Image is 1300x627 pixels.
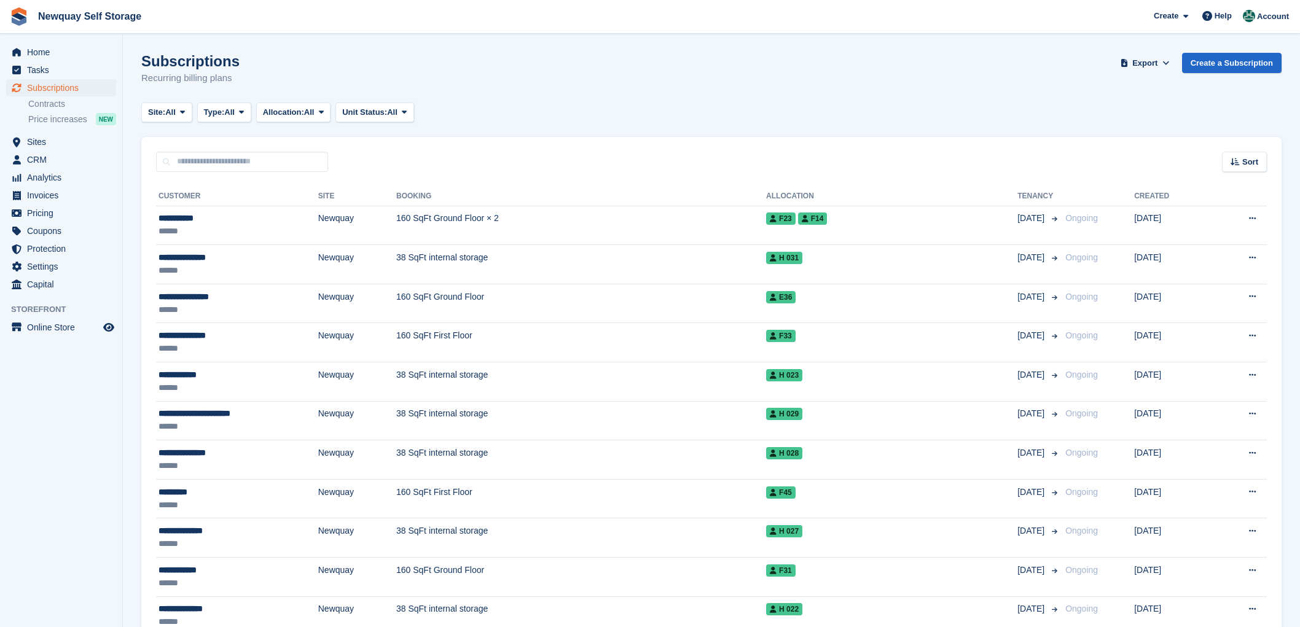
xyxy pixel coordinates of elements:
span: [DATE] [1017,564,1047,577]
span: F31 [766,564,796,577]
span: Account [1257,10,1289,23]
span: Ongoing [1065,408,1098,418]
span: All [165,106,176,119]
td: 160 SqFt First Floor [396,479,766,518]
span: Subscriptions [27,79,101,96]
td: Newquay [318,401,396,440]
span: [DATE] [1017,251,1047,264]
td: 38 SqFt internal storage [396,518,766,558]
a: Preview store [101,320,116,335]
span: H 031 [766,252,802,264]
td: 38 SqFt internal storage [396,362,766,402]
td: 160 SqFt Ground Floor [396,284,766,323]
span: Ongoing [1065,448,1098,458]
span: Invoices [27,187,101,204]
a: menu [6,133,116,150]
span: H 027 [766,525,802,537]
img: JON [1243,10,1255,22]
td: [DATE] [1134,323,1211,362]
a: Price increases NEW [28,112,116,126]
span: Capital [27,276,101,293]
span: All [224,106,235,119]
td: Newquay [318,479,396,518]
span: Pricing [27,204,101,222]
a: Contracts [28,98,116,110]
span: F33 [766,330,796,342]
td: Newquay [318,323,396,362]
img: stora-icon-8386f47178a22dfd0bd8f6a31ec36ba5ce8667c1dd55bd0f319d3a0aa187defe.svg [10,7,28,26]
a: menu [6,61,116,79]
span: [DATE] [1017,602,1047,615]
span: [DATE] [1017,486,1047,499]
td: [DATE] [1134,440,1211,480]
span: Ongoing [1065,565,1098,575]
span: Ongoing [1065,526,1098,535]
span: [DATE] [1017,524,1047,537]
td: 38 SqFt internal storage [396,440,766,480]
td: [DATE] [1134,479,1211,518]
th: Booking [396,187,766,206]
td: Newquay [318,206,396,245]
a: menu [6,151,116,168]
td: Newquay [318,284,396,323]
span: H 029 [766,408,802,420]
span: [DATE] [1017,329,1047,342]
span: Ongoing [1065,370,1098,380]
span: Ongoing [1065,292,1098,302]
span: [DATE] [1017,290,1047,303]
span: All [387,106,397,119]
button: Unit Status: All [335,103,413,123]
span: Allocation: [263,106,304,119]
span: Type: [204,106,225,119]
td: [DATE] [1134,245,1211,284]
td: 160 SqFt First Floor [396,323,766,362]
span: Ongoing [1065,487,1098,497]
span: Unit Status: [342,106,387,119]
td: Newquay [318,558,396,597]
span: F23 [766,212,796,225]
span: Sites [27,133,101,150]
span: Site: [148,106,165,119]
span: [DATE] [1017,407,1047,420]
td: [DATE] [1134,362,1211,402]
td: Newquay [318,362,396,402]
a: Create a Subscription [1182,53,1282,73]
span: Ongoing [1065,330,1098,340]
span: E36 [766,291,796,303]
span: All [304,106,315,119]
span: Analytics [27,169,101,186]
span: Price increases [28,114,87,125]
span: Storefront [11,303,122,316]
span: Coupons [27,222,101,240]
a: menu [6,79,116,96]
span: F45 [766,486,796,499]
span: CRM [27,151,101,168]
td: Newquay [318,245,396,284]
p: Recurring billing plans [141,71,240,85]
a: menu [6,222,116,240]
span: Create [1154,10,1178,22]
span: H 023 [766,369,802,381]
td: [DATE] [1134,206,1211,245]
span: [DATE] [1017,212,1047,225]
span: Ongoing [1065,252,1098,262]
span: Ongoing [1065,213,1098,223]
td: Newquay [318,518,396,558]
td: 160 SqFt Ground Floor [396,558,766,597]
a: menu [6,187,116,204]
span: H 022 [766,603,802,615]
a: menu [6,276,116,293]
span: Export [1132,57,1157,69]
span: Home [27,44,101,61]
span: Tasks [27,61,101,79]
a: menu [6,204,116,222]
td: [DATE] [1134,558,1211,597]
button: Site: All [141,103,192,123]
span: F14 [798,212,828,225]
td: 38 SqFt internal storage [396,245,766,284]
td: [DATE] [1134,518,1211,558]
span: [DATE] [1017,446,1047,459]
span: H 028 [766,447,802,459]
a: menu [6,319,116,336]
span: Protection [27,240,101,257]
